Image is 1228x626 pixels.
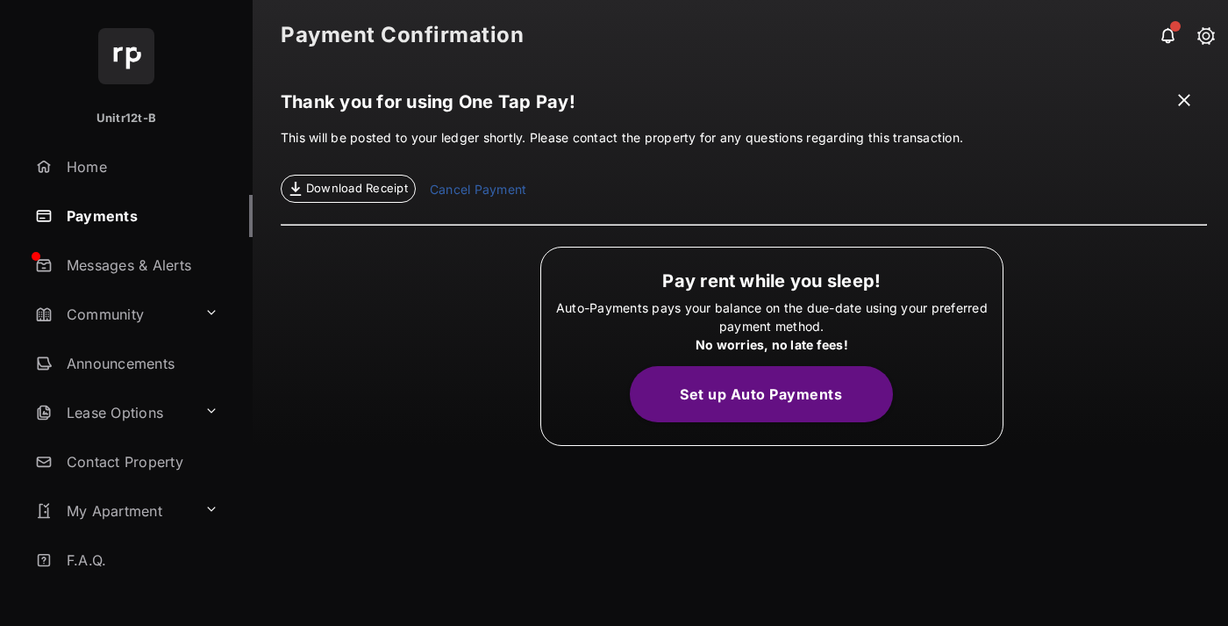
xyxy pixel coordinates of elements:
[430,180,526,203] a: Cancel Payment
[281,128,1207,203] p: This will be posted to your ledger shortly. Please contact the property for any questions regardi...
[28,244,253,286] a: Messages & Alerts
[98,28,154,84] img: svg+xml;base64,PHN2ZyB4bWxucz0iaHR0cDovL3d3dy53My5vcmcvMjAwMC9zdmciIHdpZHRoPSI2NCIgaGVpZ2h0PSI2NC...
[96,110,156,127] p: Unitr12t-B
[281,175,416,203] a: Download Receipt
[630,366,893,422] button: Set up Auto Payments
[28,490,197,532] a: My Apartment
[28,146,253,188] a: Home
[28,392,197,434] a: Lease Options
[306,180,408,198] span: Download Receipt
[28,539,253,581] a: F.A.Q.
[550,299,994,354] p: Auto-Payments pays your balance on the due-date using your preferred payment method.
[630,385,914,403] a: Set up Auto Payments
[28,441,253,483] a: Contact Property
[550,270,994,291] h1: Pay rent while you sleep!
[28,195,253,237] a: Payments
[28,342,253,385] a: Announcements
[550,335,994,354] div: No worries, no late fees!
[281,25,524,46] strong: Payment Confirmation
[281,91,1207,121] h1: Thank you for using One Tap Pay!
[28,293,197,335] a: Community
